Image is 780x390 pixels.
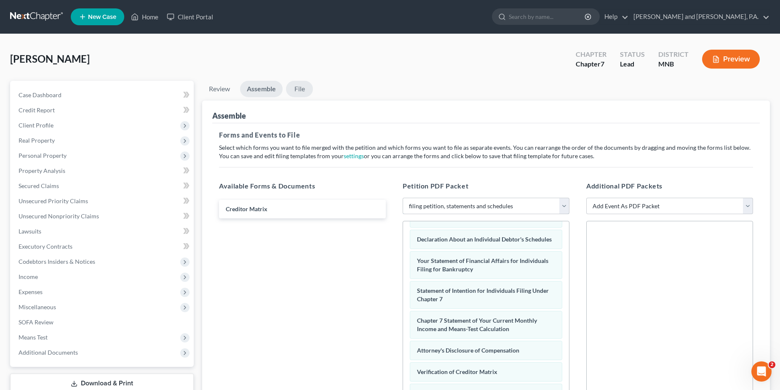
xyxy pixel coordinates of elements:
[163,9,217,24] a: Client Portal
[12,103,194,118] a: Credit Report
[769,361,775,368] span: 2
[19,152,67,159] span: Personal Property
[219,130,753,140] h5: Forms and Events to File
[19,349,78,356] span: Additional Documents
[19,106,55,114] span: Credit Report
[620,59,645,69] div: Lead
[12,315,194,330] a: SOFA Review
[19,288,43,295] span: Expenses
[12,239,194,254] a: Executory Contracts
[19,228,41,235] span: Lawsuits
[19,182,59,189] span: Secured Claims
[417,236,552,243] span: Declaration About an Individual Debtor's Schedules
[219,143,753,160] p: Select which forms you want to file merged with the petition and which forms you want to file as ...
[19,303,56,310] span: Miscellaneous
[417,287,549,302] span: Statement of Intention for Individuals Filing Under Chapter 7
[658,50,689,59] div: District
[88,14,116,20] span: New Case
[403,182,468,190] span: Petition PDF Packet
[417,317,537,332] span: Chapter 7 Statement of Your Current Monthly Income and Means-Test Calculation
[19,91,61,98] span: Case Dashboard
[12,194,194,209] a: Unsecured Priority Claims
[344,152,364,159] a: settings
[417,257,548,273] span: Your Statement of Financial Affairs for Individuals Filing for Bankruptcy
[586,181,753,191] h5: Additional PDF Packets
[19,197,88,204] span: Unsecured Priority Claims
[12,163,194,178] a: Property Analysis
[12,88,194,103] a: Case Dashboard
[576,59,606,69] div: Chapter
[19,167,65,174] span: Property Analysis
[10,53,90,65] span: [PERSON_NAME]
[658,59,689,69] div: MNB
[12,209,194,224] a: Unsecured Nonpriority Claims
[19,334,48,341] span: Means Test
[19,122,53,129] span: Client Profile
[19,137,55,144] span: Real Property
[226,205,267,212] span: Creditor Matrix
[202,81,237,97] a: Review
[509,9,586,24] input: Search by name...
[286,81,313,97] a: File
[19,273,38,280] span: Income
[19,318,53,326] span: SOFA Review
[417,347,519,354] span: Attorney's Disclosure of Compensation
[12,178,194,194] a: Secured Claims
[19,258,95,265] span: Codebtors Insiders & Notices
[601,60,604,68] span: 7
[620,50,645,59] div: Status
[576,50,606,59] div: Chapter
[417,368,497,375] span: Verification of Creditor Matrix
[240,81,283,97] a: Assemble
[19,212,99,220] span: Unsecured Nonpriority Claims
[702,50,760,69] button: Preview
[212,111,246,121] div: Assemble
[12,224,194,239] a: Lawsuits
[600,9,628,24] a: Help
[19,243,72,250] span: Executory Contracts
[127,9,163,24] a: Home
[751,361,772,382] iframe: Intercom live chat
[629,9,769,24] a: [PERSON_NAME] and [PERSON_NAME], P.A.
[219,181,386,191] h5: Available Forms & Documents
